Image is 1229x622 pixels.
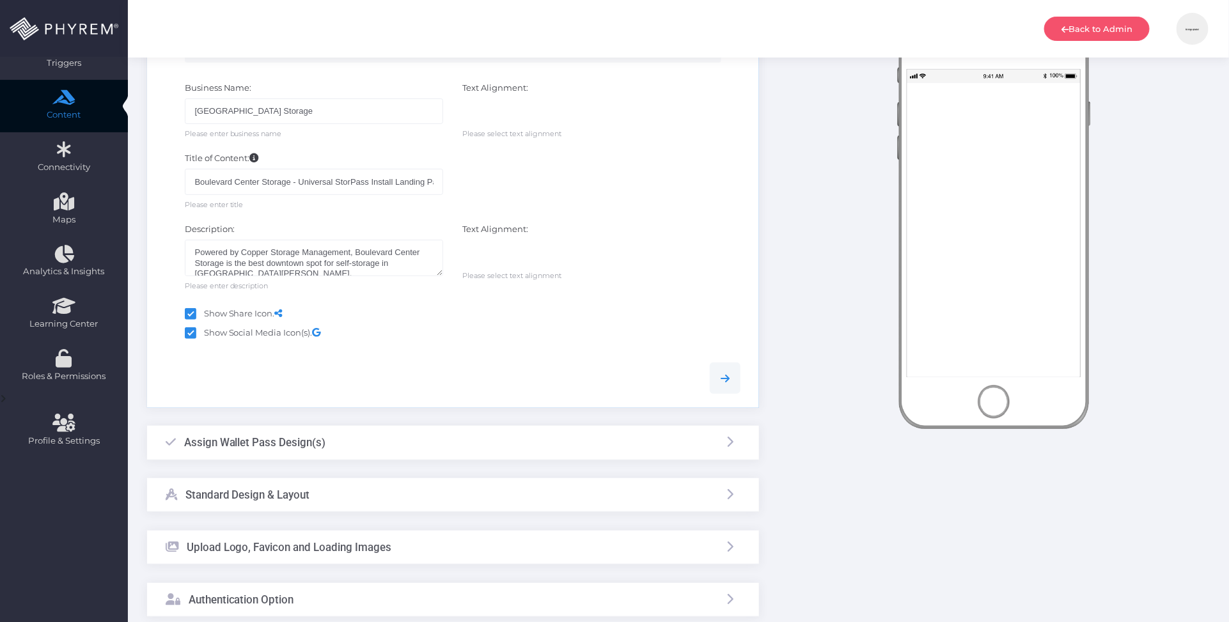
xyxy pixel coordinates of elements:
span: Analytics & Insights [8,265,120,278]
span: Learning Center [8,318,120,330]
label: Description: [185,223,235,236]
span: Please enter title [185,195,244,210]
textarea: Powered by Copper Storage Management, Boulevard Center Storage is the best downtown spot for self... [185,240,444,276]
span: Maps [52,214,75,226]
span: Connectivity [8,161,120,174]
label: Text Alignment: [462,223,528,236]
span: Please select text alignment [462,124,561,139]
span: Triggers [8,57,120,70]
b: Show Share Icon. [204,308,283,318]
h3: Upload Logo, Favicon and Loading Images [187,541,392,554]
span: Please enter business name [185,124,282,139]
h3: Assign Wallet Pass Design(s) [184,436,326,449]
span: Content [8,109,120,121]
span: Profile & Settings [28,435,100,447]
label: Text Alignment: [462,82,528,95]
span: Please enter description [185,276,269,292]
label: Title of Content: [185,152,259,165]
a: Back to Admin [1044,17,1150,41]
span: Roles & Permissions [8,370,120,383]
h3: Standard Design & Layout [185,488,310,501]
h3: Authentication Option [189,593,294,606]
a: Show Social Media Icon(s). [204,327,324,338]
label: Business Name: [185,82,252,95]
span: Please select text alignment [462,266,561,281]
